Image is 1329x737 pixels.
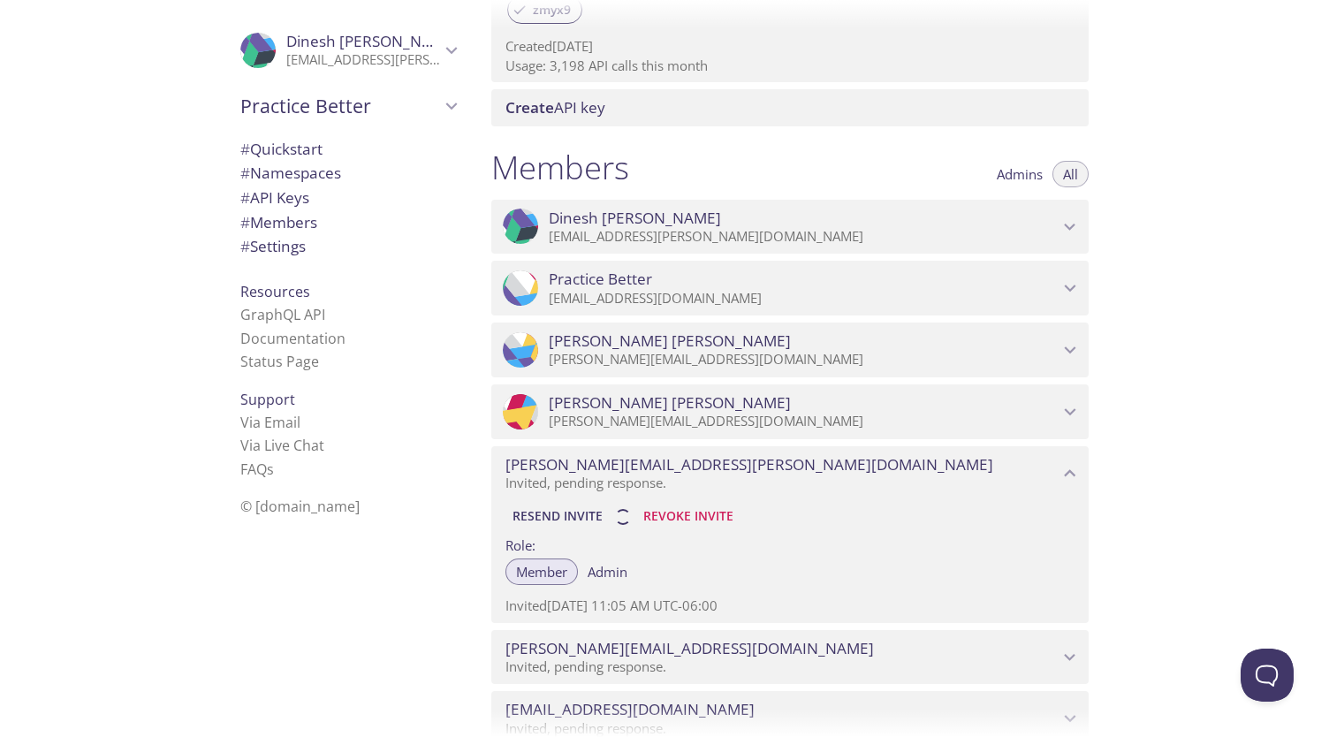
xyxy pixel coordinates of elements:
a: Status Page [240,352,319,371]
div: API Keys [226,186,470,210]
div: Practice Better [491,261,1089,315]
span: [PERSON_NAME][EMAIL_ADDRESS][PERSON_NAME][DOMAIN_NAME] [505,455,993,475]
span: # [240,139,250,159]
span: API key [505,97,605,118]
h1: Members [491,148,629,187]
a: Documentation [240,329,346,348]
p: Invited, pending response. [505,658,1059,676]
span: Dinesh [PERSON_NAME] [286,31,459,51]
div: mona.jayaram@practicebetter.io [491,446,1089,501]
span: # [240,187,250,208]
span: # [240,163,250,183]
span: [PERSON_NAME] [PERSON_NAME] [549,393,791,413]
span: Practice Better [549,270,652,289]
span: Create [505,97,554,118]
div: Preetha Chatterjee [491,323,1089,377]
p: Invited [DATE] 11:05 AM UTC-06:00 [505,596,1075,615]
iframe: Help Scout Beacon - Open [1241,649,1294,702]
div: Dinesh Gaglani [491,200,1089,255]
p: [EMAIL_ADDRESS][PERSON_NAME][DOMAIN_NAME] [286,51,440,69]
div: Members [226,210,470,235]
a: Via Live Chat [240,436,324,455]
button: Admin [577,558,638,585]
span: [PERSON_NAME][EMAIL_ADDRESS][DOMAIN_NAME] [505,639,874,658]
span: # [240,212,250,232]
span: Settings [240,236,306,256]
span: Revoke Invite [643,505,733,527]
div: Namespaces [226,161,470,186]
div: Create API Key [491,89,1089,126]
span: Quickstart [240,139,323,159]
p: Usage: 3,198 API calls this month [505,57,1075,75]
span: Members [240,212,317,232]
button: Admins [986,161,1053,187]
span: © [DOMAIN_NAME] [240,497,360,516]
div: Quickstart [226,137,470,162]
span: [EMAIL_ADDRESS][DOMAIN_NAME] [505,700,755,719]
div: oliver@practicebetter.io [491,630,1089,685]
p: [EMAIL_ADDRESS][PERSON_NAME][DOMAIN_NAME] [549,228,1059,246]
span: API Keys [240,187,309,208]
div: Practice Better [226,83,470,129]
span: s [267,460,274,479]
span: [PERSON_NAME] [PERSON_NAME] [549,331,791,351]
div: Dinesh Gaglani [226,21,470,80]
div: Kelly Kwang [491,384,1089,439]
a: FAQ [240,460,274,479]
span: Support [240,390,295,409]
button: Resend Invite [505,502,610,530]
span: Dinesh [PERSON_NAME] [549,209,721,228]
button: Member [505,558,578,585]
span: Resources [240,282,310,301]
span: # [240,236,250,256]
p: [PERSON_NAME][EMAIL_ADDRESS][DOMAIN_NAME] [549,351,1059,368]
a: Via Email [240,413,300,432]
span: Resend Invite [513,505,603,527]
div: Team Settings [226,234,470,259]
p: [PERSON_NAME][EMAIL_ADDRESS][DOMAIN_NAME] [549,413,1059,430]
p: Created [DATE] [505,37,1075,56]
span: Namespaces [240,163,341,183]
a: GraphQL API [240,305,325,324]
p: Invited, pending response. [505,475,1059,492]
label: Role: [505,531,1075,557]
span: Practice Better [240,94,440,118]
button: All [1052,161,1089,187]
p: [EMAIL_ADDRESS][DOMAIN_NAME] [549,290,1059,308]
button: Revoke Invite [636,502,740,530]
